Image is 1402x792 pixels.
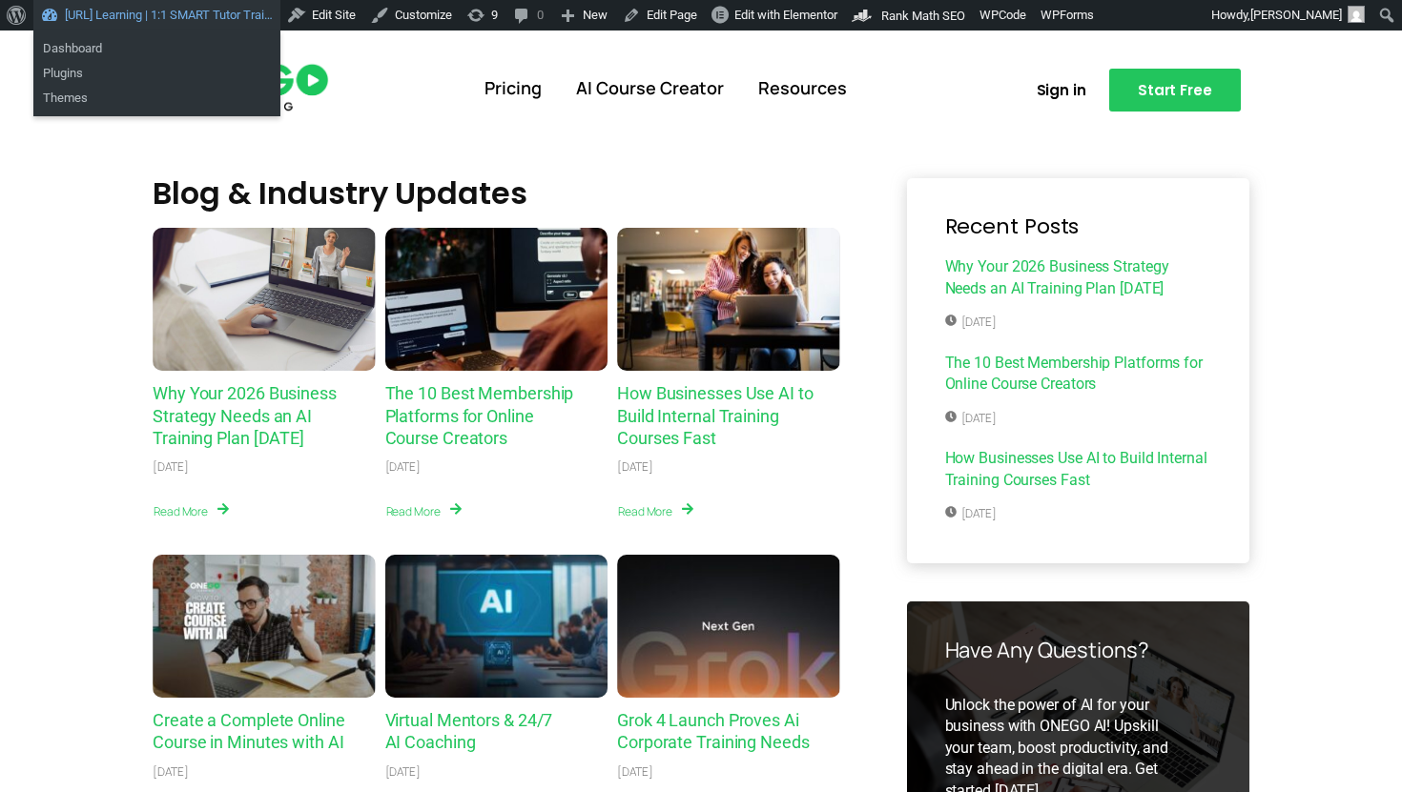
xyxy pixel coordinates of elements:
a: AI Course Creator [559,64,741,113]
a: Sign in [1014,71,1109,109]
div: [DATE] [385,764,421,781]
a: Themes [33,86,280,111]
span: Why Your 2026 Business Strategy Needs an AI Training Plan [DATE] [945,256,1212,304]
h2: Blog & Industry Updates [153,178,840,209]
ul: ONEGO.ai Learning | 1:1 SMART Tutor Trai… [33,30,280,91]
a: How Businesses Use AI to Build Internal Training Courses Fast [617,228,840,371]
div: [DATE] [617,459,652,476]
a: Dashboard [33,36,280,61]
span: Rank Math SEO [881,9,965,23]
a: Read More [385,501,463,521]
a: The 10 Best Membership Platforms for Online Course Creators [385,228,608,371]
ul: ONEGO.ai Learning | 1:1 SMART Tutor Trai… [33,80,280,116]
a: Create a Complete Online Course in Minutes with AI [153,710,345,752]
a: Plugins [33,61,280,86]
a: Why Your 2026 Business Strategy Needs an AI Training Plan [DATE] [153,383,337,448]
span: [DATE] [945,315,997,331]
a: Read More [153,501,230,521]
span: [DATE] [945,506,997,522]
a: Create a Complete Online Course in Minutes with AI [153,555,376,698]
a: Why Your 2026 Business Strategy Needs an AI Training Plan [DATE][DATE] [945,256,1212,334]
a: How Businesses Use AI to Build Internal Training Courses Fast[DATE] [945,448,1212,525]
a: The 10 Best Membership Platforms for Online Course Creators[DATE] [945,353,1212,430]
a: Virtual Mentors & 24/7 AI Coaching [385,710,553,752]
a: Resources [741,64,864,113]
span: The 10 Best Membership Platforms for Online Course Creators [945,353,1212,400]
a: Why Your 2026 Business Strategy Needs an AI Training Plan Today [153,228,376,371]
div: [DATE] [385,459,421,476]
a: Start Free [1109,69,1241,112]
span: [DATE] [945,411,997,427]
h3: Have Any Questions? [945,640,1212,660]
div: [DATE] [153,459,188,476]
span: How Businesses Use AI to Build Internal Training Courses Fast [945,448,1212,496]
a: Grok 4 Launch Proves Ai Corporate Training Needs [617,555,840,698]
div: [DATE] [153,764,188,781]
span: Sign in [1037,83,1086,97]
span: [PERSON_NAME] [1250,8,1342,22]
a: How Businesses Use AI to Build Internal Training Courses Fast [617,383,814,448]
a: Pricing [467,64,559,113]
span: Edit with Elementor [734,8,837,22]
span: Start Free [1138,83,1212,97]
a: Grok 4 Launch Proves Ai Corporate Training Needs [617,710,810,752]
h3: Recent Posts [945,216,1212,237]
a: Virtual Mentors & 24/7 AI Coaching [385,555,608,698]
div: [DATE] [617,764,652,781]
a: The 10 Best Membership Platforms for Online Course Creators [385,383,574,448]
a: Read More [617,501,694,521]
